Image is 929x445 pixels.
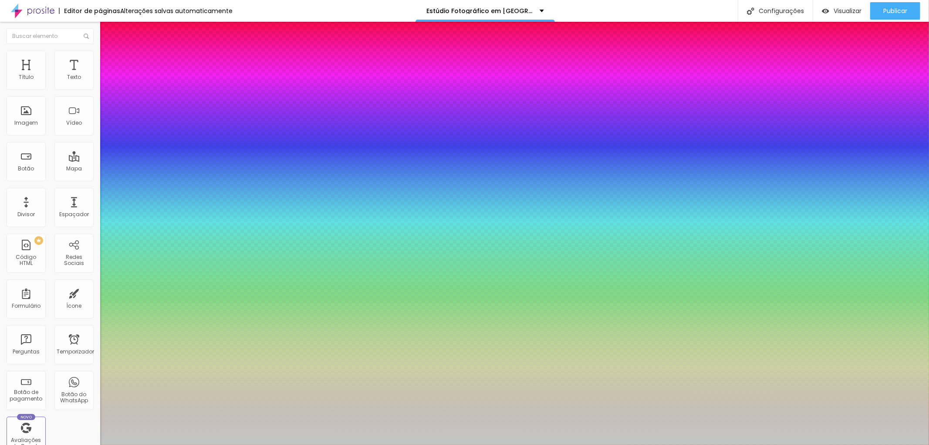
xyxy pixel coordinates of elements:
[19,73,34,81] font: Título
[57,348,94,355] font: Temporizador
[12,302,41,309] font: Formulário
[7,28,94,44] input: Buscar elemento
[84,34,89,39] img: Ícone
[17,211,35,218] font: Divisor
[67,73,81,81] font: Texto
[822,7,829,15] img: view-1.svg
[18,165,34,172] font: Botão
[66,165,82,172] font: Mapa
[120,7,233,15] font: Alterações salvas automaticamente
[67,302,82,309] font: Ícone
[59,211,89,218] font: Espaçador
[64,7,120,15] font: Editor de páginas
[870,2,920,20] button: Publicar
[747,7,754,15] img: Ícone
[66,119,82,126] font: Vídeo
[14,119,38,126] font: Imagem
[834,7,861,15] font: Visualizar
[16,253,37,267] font: Código HTML
[60,391,88,404] font: Botão do WhatsApp
[10,388,43,402] font: Botão de pagamento
[64,253,84,267] font: Redes Sociais
[20,414,32,420] font: Novo
[883,7,907,15] font: Publicar
[813,2,870,20] button: Visualizar
[426,7,572,15] font: Estúdio Fotográfico em [GEOGRAPHIC_DATA]
[13,348,40,355] font: Perguntas
[759,7,804,15] font: Configurações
